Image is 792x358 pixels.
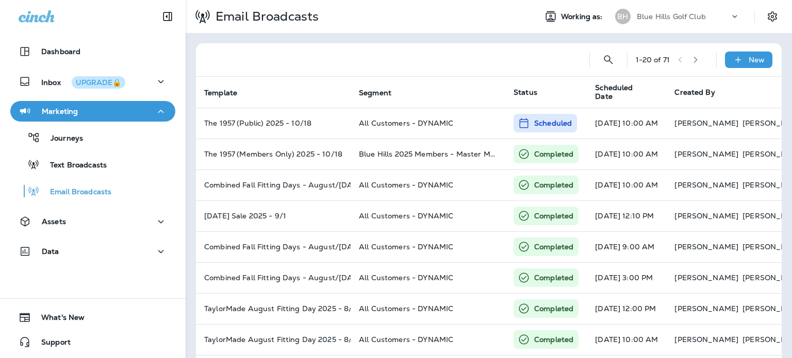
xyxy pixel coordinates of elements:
button: InboxUPGRADE🔒 [10,71,175,92]
div: 1 - 20 of 71 [636,56,670,64]
button: Support [10,332,175,352]
span: Scheduled Date [595,83,649,101]
td: [DATE] 10:00 AM [587,108,666,139]
p: Text Broadcasts [40,161,107,171]
p: TaylorMade August Fitting Day 2025 - 8/27 (2) [204,304,342,313]
span: Blue Hills 2025 Members - Master Member List (1).csv [359,149,552,159]
p: Inbox [41,76,125,87]
span: Status [514,88,537,97]
span: Scheduled Date [595,83,662,101]
button: Marketing [10,101,175,122]
button: UPGRADE🔒 [72,76,125,89]
button: Journeys [10,127,175,148]
div: UPGRADE🔒 [76,79,121,86]
span: Segment [359,89,391,97]
span: Segment [359,88,405,97]
span: Created By [674,88,715,97]
p: Dashboard [41,47,80,56]
button: Collapse Sidebar [153,6,182,27]
td: [DATE] 10:00 AM [587,324,666,355]
p: Data [42,247,59,255]
td: [DATE] 12:10 PM [587,200,666,231]
p: Assets [42,217,66,226]
button: Search Email Broadcasts [598,49,619,70]
span: All Customers - DYNAMIC [359,180,453,190]
p: New [749,56,765,64]
button: Assets [10,211,175,232]
span: All Customers - DYNAMIC [359,335,453,344]
p: [PERSON_NAME] [674,304,738,313]
p: Marketing [42,107,78,115]
p: Completed [534,180,573,190]
td: [DATE] 3:00 PM [587,262,666,293]
span: Working as: [561,12,605,21]
p: Combined Fall Fitting Days - August/September 2025 (3) [204,181,342,189]
button: Email Broadcasts [10,180,175,202]
span: All Customers - DYNAMIC [359,242,453,251]
span: All Customers - DYNAMIC [359,304,453,313]
p: Email Broadcasts [211,9,319,24]
button: Dashboard [10,41,175,62]
p: Combined Fall Fitting Days - August/September 2025 (2) [204,243,342,251]
span: Support [31,338,71,350]
span: Template [204,89,237,97]
p: Completed [534,272,573,283]
p: [PERSON_NAME] [674,181,738,189]
td: [DATE] 12:00 PM [587,293,666,324]
p: [PERSON_NAME] [674,119,738,127]
p: Labor Day Sale 2025 - 9/1 [204,212,342,220]
p: Completed [534,303,573,314]
span: What's New [31,313,85,326]
p: Combined Fall Fitting Days - August/September 2025 [204,274,342,282]
div: BH [615,9,631,24]
button: Settings [763,7,782,26]
p: Completed [534,334,573,345]
td: [DATE] 10:00 AM [587,139,666,169]
p: TaylorMade August Fitting Day 2025 - 8/27 [204,335,342,344]
p: [PERSON_NAME] [674,274,738,282]
p: [PERSON_NAME] [674,243,738,251]
p: Journeys [40,134,83,144]
p: Completed [534,242,573,252]
button: Data [10,241,175,262]
p: [PERSON_NAME] [674,212,738,220]
span: All Customers - DYNAMIC [359,273,453,282]
span: Template [204,88,251,97]
p: Completed [534,149,573,159]
p: Scheduled [534,118,572,128]
button: Text Broadcasts [10,154,175,175]
p: Completed [534,211,573,221]
p: The 1957 (Members Only) 2025 - 10/18 [204,150,342,158]
p: [PERSON_NAME] [674,335,738,344]
td: [DATE] 9:00 AM [587,231,666,262]
p: Email Broadcasts [40,187,111,197]
p: [PERSON_NAME] [674,150,738,158]
p: The 1957 (Public) 2025 - 10/18 [204,119,342,127]
p: Blue Hills Golf Club [637,12,706,21]
button: What's New [10,307,175,328]
span: All Customers - DYNAMIC [359,211,453,220]
span: All Customers - DYNAMIC [359,118,453,128]
td: [DATE] 10:00 AM [587,169,666,200]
